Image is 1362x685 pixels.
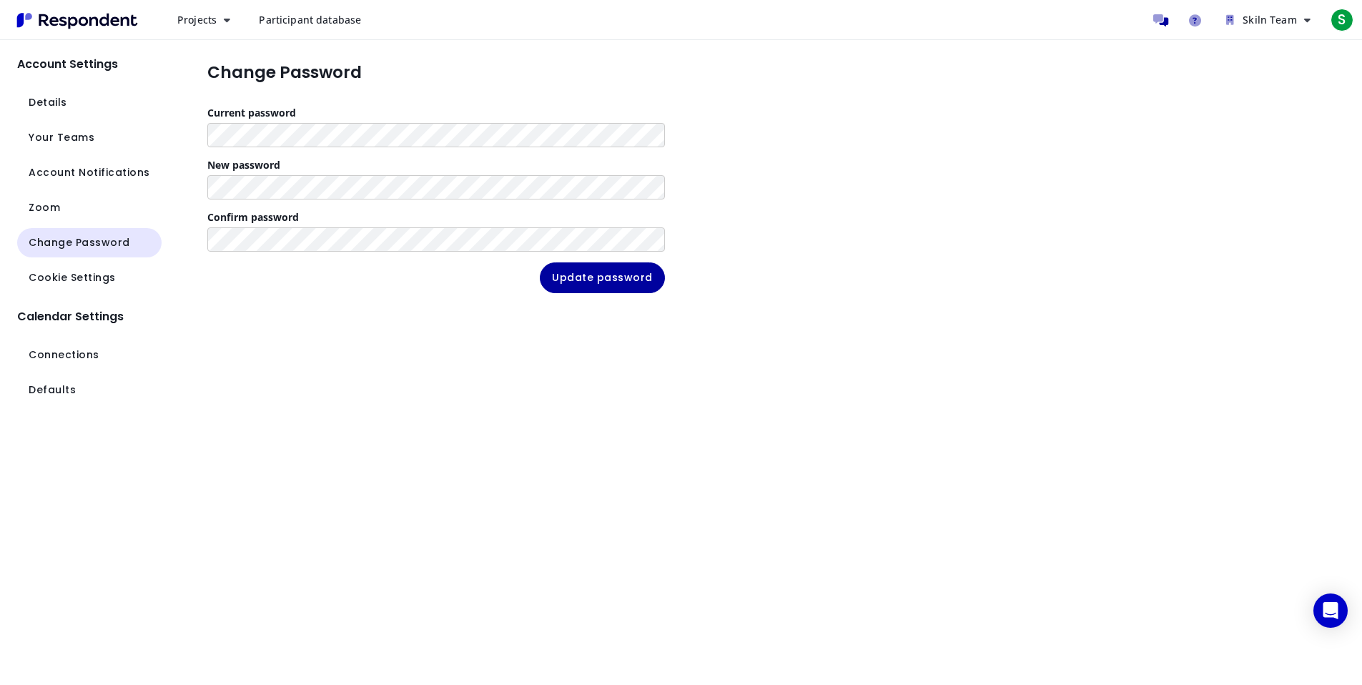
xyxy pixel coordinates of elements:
button: Navigate to Account Notifications [17,158,162,187]
a: Message participants [1146,6,1175,34]
h2: Calendar Settings [17,310,162,323]
span: Update password [552,270,653,285]
button: Navigate to Zoom [17,193,162,222]
button: S [1328,7,1356,33]
img: Respondent [11,9,143,32]
button: Navigate to Connections [17,340,162,370]
span: S [1331,9,1353,31]
span: Your Teams [29,130,94,145]
h1: Change Password [207,63,362,83]
span: Connections [29,348,99,363]
h2: Account Settings [17,57,162,71]
span: Cookie Settings [29,270,116,285]
label: Confirm password [207,210,299,224]
span: Skiln Team [1243,13,1296,26]
button: Skiln Team [1215,7,1322,33]
a: Help and support [1180,6,1209,34]
label: New password [207,158,280,172]
button: Projects [166,7,242,33]
span: Projects [177,13,217,26]
span: Change Password [29,235,130,250]
label: Current password [207,106,296,119]
button: Update password [540,262,665,293]
button: Navigate to Details [17,88,162,117]
span: Defaults [29,383,76,398]
button: Navigate to Your Teams [17,123,162,152]
div: Open Intercom Messenger [1313,593,1348,628]
span: Account Notifications [29,165,150,180]
button: Navigate to Defaults [17,375,162,405]
span: Details [29,95,67,110]
button: Navigate to Cookie Settings [17,263,162,292]
span: Zoom [29,200,60,215]
a: Participant database [247,7,372,33]
span: Participant database [259,13,361,26]
button: Navigate to Change Password [17,228,162,257]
